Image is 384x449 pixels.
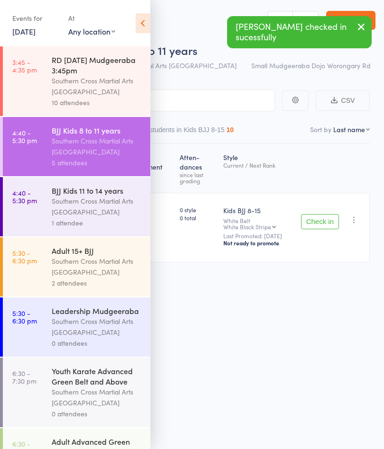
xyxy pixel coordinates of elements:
[3,237,150,296] a: 5:30 -6:30 pmAdult 15+ BJJSouthern Cross Martial Arts [GEOGRAPHIC_DATA]2 attendees
[68,26,115,36] div: Any location
[219,148,297,189] div: Style
[12,249,37,264] time: 5:30 - 6:30 pm
[301,214,339,229] button: Check in
[52,366,142,386] div: Youth Karate Advanced Green Belt and Above
[12,129,37,144] time: 4:40 - 5:30 pm
[12,309,37,324] time: 5:30 - 6:30 pm
[227,126,234,134] div: 10
[333,125,365,134] div: Last name
[12,189,37,204] time: 4:40 - 5:30 pm
[326,11,375,30] a: Exit roll call
[52,135,142,157] div: Southern Cross Martial Arts [GEOGRAPHIC_DATA]
[52,338,142,349] div: 0 attendees
[52,97,142,108] div: 10 attendees
[52,305,142,316] div: Leadership Mudgeeraba
[3,46,150,116] a: 3:45 -4:35 pmRD [DATE] Mudgeeraba 3:45pmSouthern Cross Martial Arts [GEOGRAPHIC_DATA]10 attendees
[52,157,142,168] div: 5 attendees
[316,90,370,111] button: CSV
[223,217,293,230] div: White Belt
[3,117,150,176] a: 4:40 -5:30 pmBJJ Kids 8 to 11 yearsSouthern Cross Martial Arts [GEOGRAPHIC_DATA]5 attendees
[12,58,37,73] time: 3:45 - 4:35 pm
[251,61,371,70] span: Small Mudgeeraba Dojo Worongary Rd
[52,54,142,75] div: RD [DATE] Mudgeeraba 3:45pm
[223,206,293,215] div: Kids BJJ 8-15
[223,224,271,230] div: White Black Stripe
[135,206,172,214] div: N/A
[12,10,59,26] div: Events for
[52,278,142,288] div: 2 attendees
[52,185,142,196] div: BJJ Kids 11 to 14 years
[52,256,142,278] div: Southern Cross Martial Arts [GEOGRAPHIC_DATA]
[180,214,216,222] span: 0 total
[180,171,216,184] div: since last grading
[52,217,142,228] div: 1 attendee
[310,125,331,134] label: Sort by
[3,358,150,427] a: 6:30 -7:30 pmYouth Karate Advanced Green Belt and AboveSouthern Cross Martial Arts [GEOGRAPHIC_DA...
[52,386,142,408] div: Southern Cross Martial Arts [GEOGRAPHIC_DATA]
[223,239,293,247] div: Not ready to promote
[180,206,216,214] span: 0 style
[52,125,142,135] div: BJJ Kids 8 to 11 years
[3,297,150,357] a: 5:30 -6:30 pmLeadership MudgeerabaSouthern Cross Martial Arts [GEOGRAPHIC_DATA]0 attendees
[52,245,142,256] div: Adult 15+ BJJ
[68,10,115,26] div: At
[52,316,142,338] div: Southern Cross Martial Arts [GEOGRAPHIC_DATA]
[131,148,176,189] div: Next Payment
[52,196,142,217] div: Southern Cross Martial Arts [GEOGRAPHIC_DATA]
[223,162,293,168] div: Current / Next Rank
[3,177,150,236] a: 4:40 -5:30 pmBJJ Kids 11 to 14 yearsSouthern Cross Martial Arts [GEOGRAPHIC_DATA]1 attendee
[131,121,234,143] button: Other students in Kids BJJ 8-1510
[12,369,37,385] time: 6:30 - 7:30 pm
[176,148,219,189] div: Atten­dances
[227,16,372,48] div: [PERSON_NAME] checked in sucessfully
[223,233,293,239] small: Last Promoted: [DATE]
[12,26,36,36] a: [DATE]
[52,75,142,97] div: Southern Cross Martial Arts [GEOGRAPHIC_DATA]
[85,61,237,70] span: Southern Cross Martial Arts [GEOGRAPHIC_DATA]
[52,408,142,419] div: 0 attendees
